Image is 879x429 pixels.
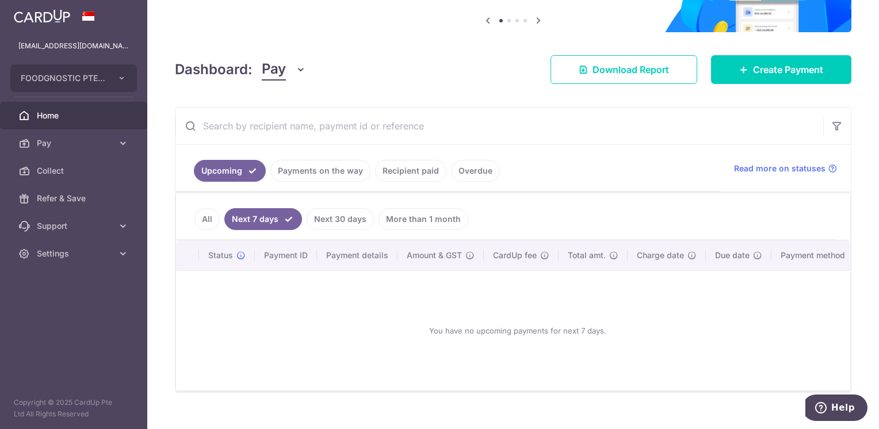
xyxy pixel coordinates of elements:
[262,59,286,81] span: Pay
[568,250,606,261] span: Total amt.
[551,55,697,84] a: Download Report
[805,394,867,423] iframe: Opens a widget where you can find more information
[375,160,446,182] a: Recipient paid
[37,165,113,177] span: Collect
[175,108,823,144] input: Search by recipient name, payment id or reference
[10,64,137,92] button: FOODGNOSTIC PTE. LTD.
[734,163,826,174] span: Read more on statuses
[37,110,113,121] span: Home
[37,193,113,204] span: Refer & Save
[379,208,468,230] a: More than 1 month
[270,160,370,182] a: Payments on the way
[715,250,750,261] span: Due date
[317,240,398,270] th: Payment details
[407,250,462,261] span: Amount & GST
[307,208,374,230] a: Next 30 days
[451,160,500,182] a: Overdue
[37,137,113,149] span: Pay
[255,240,317,270] th: Payment ID
[734,163,837,174] a: Read more on statuses
[208,250,233,261] span: Status
[14,9,70,23] img: CardUp
[262,59,306,81] button: Pay
[21,72,106,84] span: FOODGNOSTIC PTE. LTD.
[190,280,845,381] div: You have no upcoming payments for next 7 days.
[493,250,537,261] span: CardUp fee
[18,40,129,52] p: [EMAIL_ADDRESS][DOMAIN_NAME]
[37,248,113,259] span: Settings
[711,55,851,84] a: Create Payment
[194,208,220,230] a: All
[175,59,253,80] h4: Dashboard:
[593,63,669,76] span: Download Report
[194,160,266,182] a: Upcoming
[771,240,859,270] th: Payment method
[637,250,684,261] span: Charge date
[224,208,302,230] a: Next 7 days
[753,63,823,76] span: Create Payment
[37,220,113,232] span: Support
